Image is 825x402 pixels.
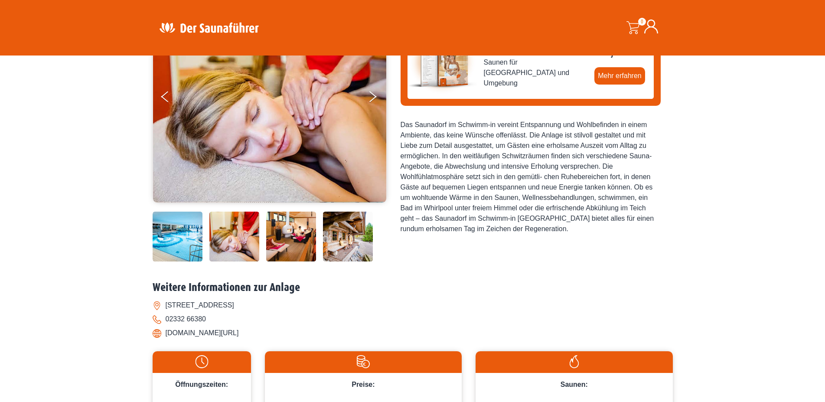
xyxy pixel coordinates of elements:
img: Flamme-weiss.svg [480,355,668,368]
span: Saunen: [561,381,588,388]
span: Öffnungszeiten: [175,381,228,388]
li: 02332 66380 [153,312,673,326]
li: [STREET_ADDRESS] [153,298,673,312]
div: Das Saunadorf im Schwimm-in vereint Entspannung und Wohlbefinden in einem Ambiente, das keine Wün... [401,120,661,234]
span: 0 [638,18,646,26]
li: [DOMAIN_NAME][URL] [153,326,673,340]
img: der-saunafuehrer-2025-west.jpg [408,26,477,96]
span: Preise: [352,381,375,388]
bdi: 34,90 [594,43,637,59]
span: Saunaführer West 2025/2026 - mit mehr als 60 der beliebtesten Saunen für [GEOGRAPHIC_DATA] und Um... [484,36,588,88]
button: Previous [161,88,183,109]
button: Next [368,88,389,109]
a: Mehr erfahren [594,67,645,85]
h2: Weitere Informationen zur Anlage [153,281,673,294]
span: € [629,43,637,59]
img: Preise-weiss.svg [269,355,457,368]
img: Uhr-weiss.svg [157,355,247,368]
